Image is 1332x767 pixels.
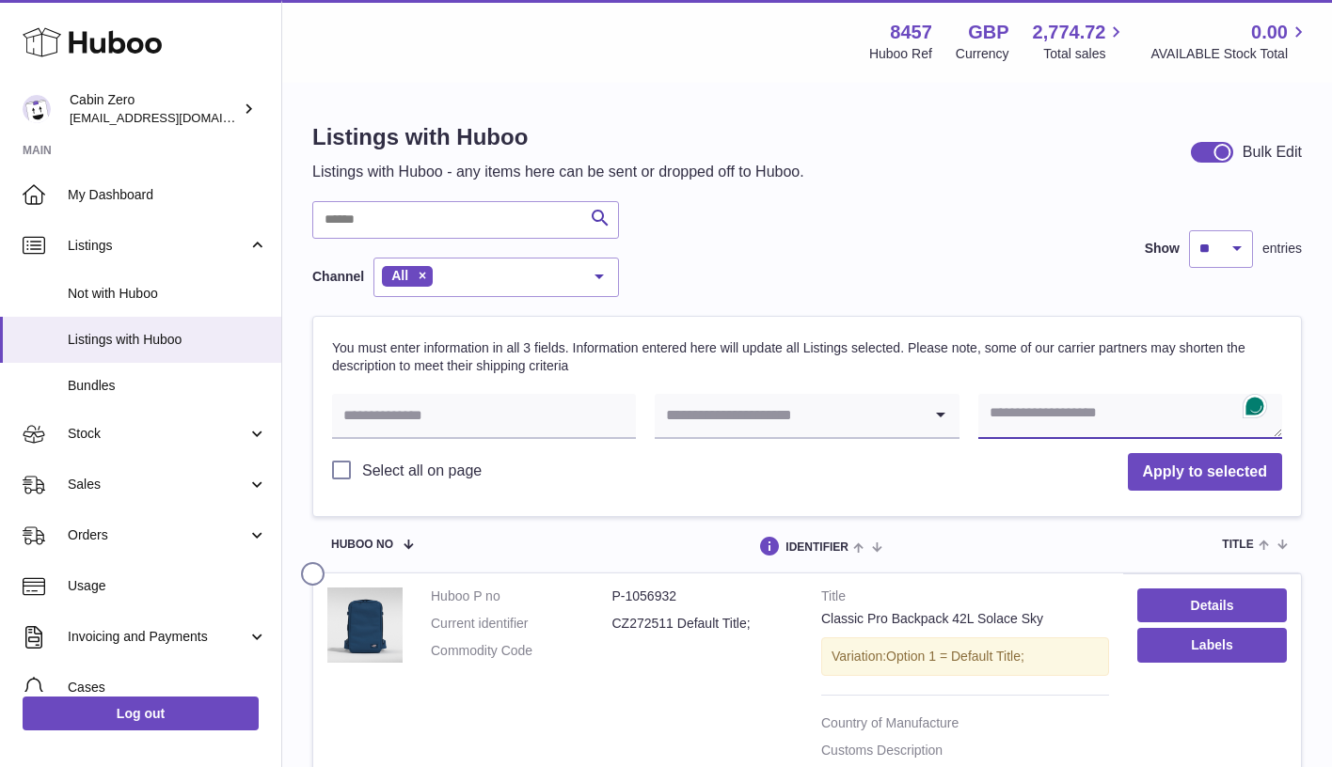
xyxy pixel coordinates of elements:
[332,339,1282,375] p: You must enter information in all 3 fields. Information entered here will update all Listings sel...
[68,476,247,493] span: Sales
[431,587,612,605] dt: Huboo P no
[1262,240,1302,258] span: entries
[1033,20,1128,63] a: 2,774.72 Total sales
[1150,20,1309,63] a: 0.00 AVAILABLE Stock Total
[68,577,267,595] span: Usage
[312,268,364,286] label: Channel
[312,162,804,182] p: Listings with Huboo - any items here can be sent or dropped off to Huboo.
[785,541,848,554] span: identifier
[956,45,1009,63] div: Currency
[1033,20,1106,45] span: 2,774.72
[821,637,1109,676] div: Variation:
[821,742,965,759] dt: Customs Description
[968,20,1008,45] strong: GBP
[23,95,51,123] img: debbychu@cabinzero.com
[821,714,965,732] dt: Country of Manufacture
[68,186,267,204] span: My Dashboard
[431,642,612,660] dt: Commodity Code
[332,461,482,481] label: Select all on page
[655,394,959,439] div: Search for option
[890,20,932,45] strong: 8457
[869,45,932,63] div: Huboo Ref
[431,615,612,633] dt: Current identifier
[612,587,794,605] dd: P-1056932
[68,377,267,395] span: Bundles
[1251,20,1288,45] span: 0.00
[1145,240,1180,258] label: Show
[68,679,267,697] span: Cases
[327,587,403,663] img: Classic Pro Backpack 42L Solace Sky
[68,237,247,255] span: Listings
[1150,45,1309,63] span: AVAILABLE Stock Total
[70,91,239,127] div: Cabin Zero
[391,268,408,283] span: All
[1243,142,1302,163] div: Bulk Edit
[821,587,1109,610] strong: Title
[68,526,247,544] span: Orders
[23,697,259,730] a: Log out
[612,615,794,633] dd: CZ272511 Default Title;
[1222,539,1253,551] span: title
[331,539,393,551] span: Huboo no
[68,425,247,443] span: Stock
[68,331,267,349] span: Listings with Huboo
[886,649,1024,664] span: Option 1 = Default Title;
[1137,588,1287,622] a: Details
[1043,45,1127,63] span: Total sales
[1137,628,1287,662] button: Labels
[1128,453,1282,492] button: Apply to selected
[70,110,277,125] span: [EMAIL_ADDRESS][DOMAIN_NAME]
[655,394,921,437] input: Search for option
[68,628,247,646] span: Invoicing and Payments
[312,122,804,152] h1: Listings with Huboo
[821,610,1109,628] div: Classic Pro Backpack 42L Solace Sky
[68,285,267,303] span: Not with Huboo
